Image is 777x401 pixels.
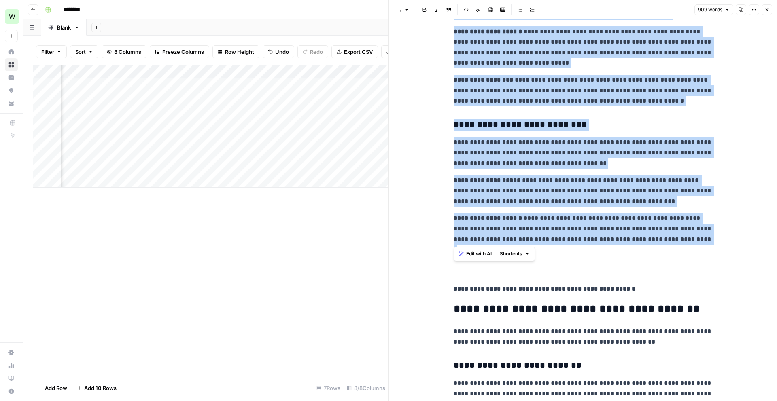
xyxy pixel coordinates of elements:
a: Browse [5,58,18,71]
button: Redo [297,45,328,58]
span: 8 Columns [114,48,141,56]
button: Filter [36,45,67,58]
button: Sort [70,45,98,58]
a: Your Data [5,97,18,110]
button: Undo [263,45,294,58]
button: Add 10 Rows [72,382,121,395]
button: Row Height [212,45,259,58]
button: Edit with AI [456,249,495,259]
button: Shortcuts [497,249,533,259]
div: 7 Rows [313,382,344,395]
a: Insights [5,71,18,84]
span: W [9,12,15,21]
button: Workspace: Workspace1 [5,6,18,27]
button: 909 words [694,4,733,15]
span: Filter [41,48,54,56]
span: Export CSV [344,48,373,56]
a: Learning Hub [5,372,18,385]
a: Usage [5,359,18,372]
a: Blank [41,19,87,36]
div: Blank [57,23,71,32]
button: Export CSV [331,45,378,58]
span: Edit with AI [466,250,492,257]
span: Sort [75,48,86,56]
a: Opportunities [5,84,18,97]
span: Row Height [225,48,254,56]
span: Redo [310,48,323,56]
button: 8 Columns [102,45,146,58]
button: Freeze Columns [150,45,209,58]
span: Add Row [45,384,67,392]
span: Undo [275,48,289,56]
span: 909 words [698,6,722,13]
span: Shortcuts [500,250,522,257]
a: Home [5,45,18,58]
a: Settings [5,346,18,359]
button: Add Row [33,382,72,395]
button: Help + Support [5,385,18,398]
div: 8/8 Columns [344,382,388,395]
span: Add 10 Rows [84,384,117,392]
span: Freeze Columns [162,48,204,56]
